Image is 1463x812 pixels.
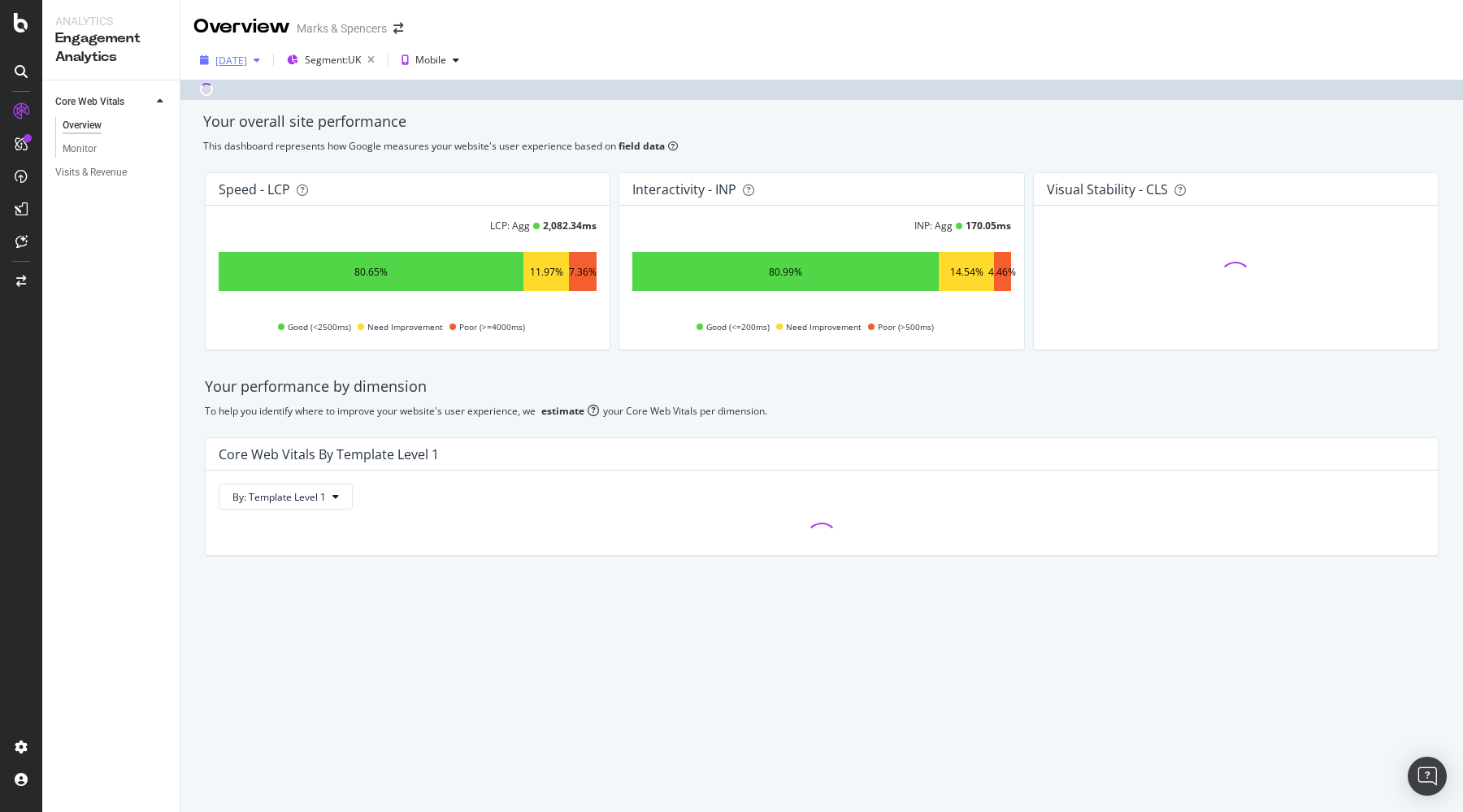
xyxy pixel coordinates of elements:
[55,164,127,181] div: Visits & Revenue
[305,53,361,67] span: Segment: UK
[367,317,443,337] span: Need Improvement
[354,265,388,279] div: 80.65%
[530,265,563,279] div: 11.97%
[569,265,597,279] div: 7.36%
[1047,181,1168,198] div: Visual Stability - CLS
[543,219,597,232] div: 2,082.34 ms
[632,181,736,198] div: Interactivity - INP
[63,117,168,134] a: Overview
[769,265,802,279] div: 80.99%
[490,219,530,232] div: LCP: Agg
[55,164,168,181] a: Visits & Revenue
[219,484,353,510] button: By: Template Level 1
[205,376,1439,397] div: Your performance by dimension
[63,141,97,158] div: Monitor
[203,139,1440,153] div: This dashboard represents how Google measures your website's user experience based on
[63,141,168,158] a: Monitor
[280,47,381,73] button: Segment:UK
[193,13,290,41] div: Overview
[203,111,1440,132] div: Your overall site performance
[459,317,525,337] span: Poor (>=4000ms)
[205,404,1439,418] div: To help you identify where to improve your website's user experience, we your Core Web Vitals per...
[393,23,403,34] div: arrow-right-arrow-left
[878,317,934,337] span: Poor (>500ms)
[297,20,387,37] div: Marks & Spencers
[288,317,351,337] span: Good (<2500ms)
[193,47,267,73] button: [DATE]
[1408,757,1447,796] div: Open Intercom Messenger
[55,93,124,111] div: Core Web Vitals
[541,404,584,418] div: estimate
[914,219,953,232] div: INP: Agg
[706,317,770,337] span: Good (<=200ms)
[63,117,102,134] div: Overview
[786,317,862,337] span: Need Improvement
[395,47,466,73] button: Mobile
[619,139,665,153] b: field data
[415,55,446,65] div: Mobile
[988,265,1016,279] div: 4.46%
[950,265,983,279] div: 14.54%
[55,29,167,67] div: Engagement Analytics
[215,54,247,67] div: [DATE]
[55,93,152,111] a: Core Web Vitals
[219,181,290,198] div: Speed - LCP
[966,219,1011,232] div: 170.05 ms
[55,13,167,29] div: Analytics
[232,490,326,504] span: By: Template Level 1
[219,446,439,462] div: Core Web Vitals By Template Level 1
